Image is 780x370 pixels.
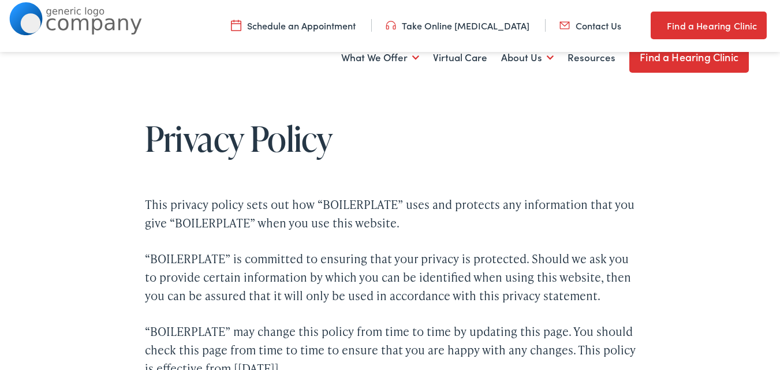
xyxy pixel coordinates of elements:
a: Resources [568,36,615,79]
img: utility icon [231,19,241,32]
a: About Us [501,36,554,79]
a: Virtual Care [433,36,487,79]
img: utility icon [386,19,396,32]
p: This privacy policy sets out how “BOILERPLATE” uses and protects any information that you give “B... [145,195,636,232]
a: What We Offer [341,36,419,79]
a: Contact Us [559,19,621,32]
img: utility icon [651,18,661,32]
h1: Privacy Policy [145,119,636,158]
a: Schedule an Appointment [231,19,356,32]
img: utility icon [559,19,570,32]
p: “BOILERPLATE” is committed to ensuring that your privacy is protected. Should we ask you to provi... [145,249,636,305]
a: Take Online [MEDICAL_DATA] [386,19,529,32]
a: Find a Hearing Clinic [651,12,766,39]
a: Find a Hearing Clinic [629,42,749,73]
